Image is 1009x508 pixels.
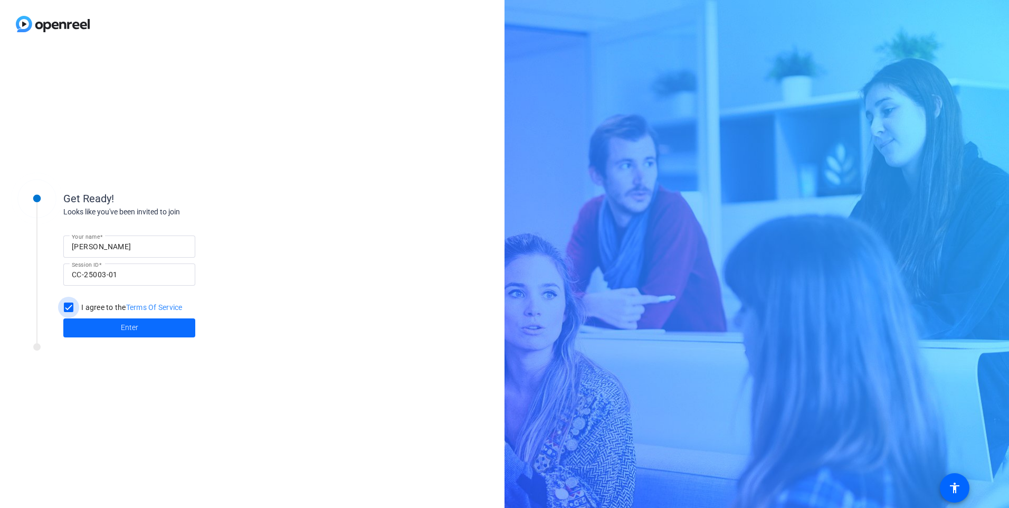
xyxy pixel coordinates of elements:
mat-label: Session ID [72,261,99,268]
mat-label: Your name [72,233,100,240]
mat-icon: accessibility [948,482,961,494]
label: I agree to the [79,302,183,313]
span: Enter [121,322,138,333]
div: Get Ready! [63,191,274,206]
div: Looks like you've been invited to join [63,206,274,218]
button: Enter [63,318,195,337]
a: Terms Of Service [126,303,183,312]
